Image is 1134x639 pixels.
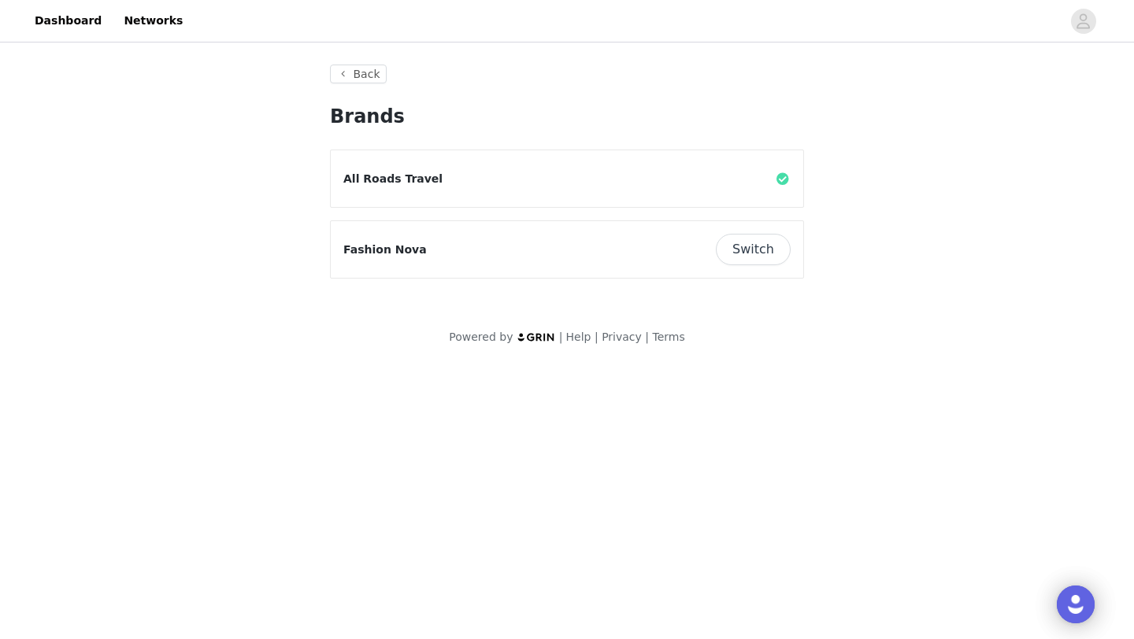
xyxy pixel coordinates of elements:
img: logo [517,332,556,342]
div: Open Intercom Messenger [1057,585,1095,623]
div: avatar [1076,9,1091,34]
p: Fashion Nova [343,242,427,258]
h1: Brands [330,102,804,131]
a: Dashboard [25,3,111,39]
span: | [645,331,649,343]
a: Privacy [602,331,642,343]
span: | [595,331,598,343]
span: | [559,331,563,343]
span: Powered by [449,331,513,343]
button: Switch [716,234,791,265]
a: Terms [652,331,684,343]
button: Back [330,65,387,83]
a: Help [566,331,591,343]
p: All Roads Travel [343,171,443,187]
a: Networks [114,3,192,39]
